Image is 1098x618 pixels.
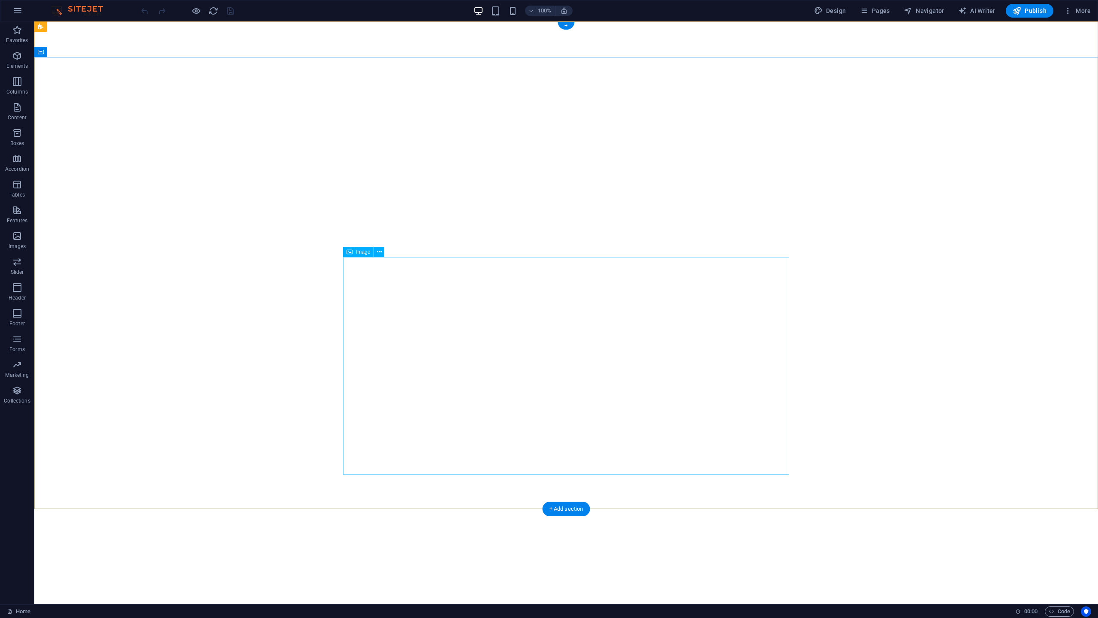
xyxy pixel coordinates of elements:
[8,114,27,121] p: Content
[6,37,28,44] p: Favorites
[558,22,574,30] div: +
[538,6,552,16] h6: 100%
[9,191,25,198] p: Tables
[49,6,114,16] img: Editor Logo
[811,4,850,18] div: Design (Ctrl+Alt+Y)
[814,6,846,15] span: Design
[1030,608,1032,615] span: :
[1045,606,1074,617] button: Code
[191,6,201,16] button: Click here to leave preview mode and continue editing
[543,502,590,516] div: + Add section
[856,4,893,18] button: Pages
[9,243,26,250] p: Images
[9,320,25,327] p: Footer
[955,4,999,18] button: AI Writer
[1064,6,1091,15] span: More
[7,606,30,617] a: Click to cancel selection. Double-click to open Pages
[6,63,28,70] p: Elements
[5,372,29,379] p: Marketing
[9,294,26,301] p: Header
[900,4,948,18] button: Navigator
[9,346,25,353] p: Forms
[4,397,30,404] p: Collections
[1060,4,1094,18] button: More
[904,6,944,15] span: Navigator
[1081,606,1091,617] button: Usercentrics
[7,217,27,224] p: Features
[11,269,24,276] p: Slider
[208,6,218,16] button: reload
[1006,4,1053,18] button: Publish
[6,88,28,95] p: Columns
[1015,606,1038,617] h6: Session time
[10,140,24,147] p: Boxes
[1013,6,1047,15] span: Publish
[860,6,890,15] span: Pages
[525,6,555,16] button: 100%
[1024,606,1038,617] span: 00 00
[1049,606,1070,617] span: Code
[356,249,370,254] span: Image
[811,4,850,18] button: Design
[208,6,218,16] i: Reload page
[560,7,568,15] i: On resize automatically adjust zoom level to fit chosen device.
[958,6,995,15] span: AI Writer
[5,166,29,173] p: Accordion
